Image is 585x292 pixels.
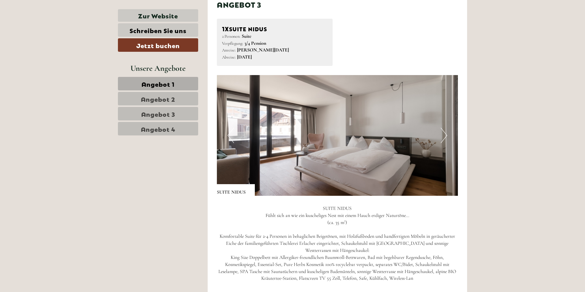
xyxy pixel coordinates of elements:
small: Verpflegung: [222,41,243,46]
span: Angebot 2 [141,94,175,103]
div: Unsere Angebote [118,63,198,74]
b: 1x [222,24,229,32]
b: 3/4 Pension [244,40,266,46]
span: Angebot 3 [141,109,175,118]
div: SUITE NIDUS [222,24,328,33]
b: Suite [242,33,251,39]
button: Next [441,128,447,143]
img: image [217,75,458,196]
p: SUITE NIDUS Fühlt sich an wie ein kuscheliges Nest mit einem Hauch erdiger Naturtöne... (ca. 35 m... [217,205,458,289]
b: [DATE] [237,54,252,60]
span: Angebot 1 [142,79,175,88]
small: Abreise: [222,55,236,60]
a: Zur Website [118,9,198,22]
a: Jetzt buchen [118,38,198,52]
span: Angebot 4 [141,124,175,133]
small: Anreise: [222,47,236,53]
a: Schreiben Sie uns [118,23,198,37]
button: Previous [228,128,234,143]
b: [PERSON_NAME][DATE] [237,47,289,53]
div: SUITE NIDUS [217,184,255,196]
small: 2 Personen: [222,34,240,39]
